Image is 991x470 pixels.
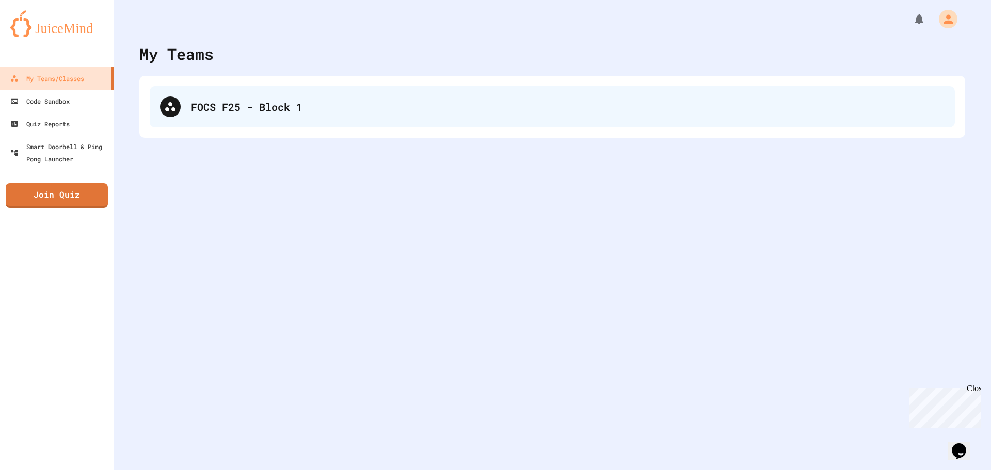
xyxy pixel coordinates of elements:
div: FOCS F25 - Block 1 [150,86,955,127]
div: Smart Doorbell & Ping Pong Launcher [10,140,109,165]
div: Quiz Reports [10,118,70,130]
div: My Account [928,7,960,31]
div: My Notifications [894,10,928,28]
a: Join Quiz [6,183,108,208]
iframe: chat widget [905,384,981,428]
div: My Teams [139,42,214,66]
div: Chat with us now!Close [4,4,71,66]
iframe: chat widget [948,429,981,460]
div: Code Sandbox [10,95,70,107]
div: My Teams/Classes [10,72,84,85]
img: logo-orange.svg [10,10,103,37]
div: FOCS F25 - Block 1 [191,99,945,115]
